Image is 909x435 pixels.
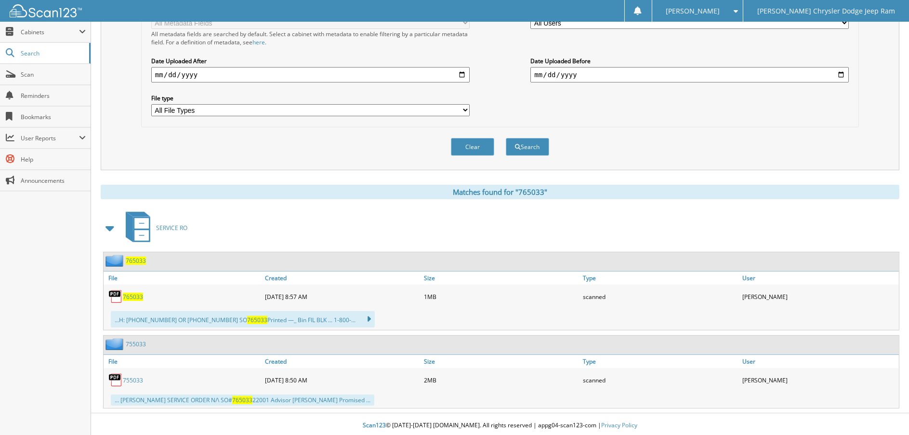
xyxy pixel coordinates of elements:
[105,255,126,267] img: folder2.png
[123,376,143,384] a: 755033
[21,28,79,36] span: Cabinets
[252,38,265,46] a: here
[156,224,187,232] span: SERVICE RO
[422,355,580,368] a: Size
[757,8,895,14] span: [PERSON_NAME] Chrysler Dodge Jeep Ram
[666,8,720,14] span: [PERSON_NAME]
[740,370,899,390] div: [PERSON_NAME]
[263,272,422,285] a: Created
[506,138,549,156] button: Search
[581,370,740,390] div: scanned
[104,355,263,368] a: File
[21,113,86,121] span: Bookmarks
[601,421,637,429] a: Privacy Policy
[740,287,899,306] div: [PERSON_NAME]
[10,4,82,17] img: scan123-logo-white.svg
[422,287,580,306] div: 1MB
[247,316,267,324] span: 765033
[21,92,86,100] span: Reminders
[232,396,252,404] span: 765033
[108,373,123,387] img: PDF.png
[151,57,470,65] label: Date Uploaded After
[530,57,849,65] label: Date Uploaded Before
[861,389,909,435] iframe: Chat Widget
[108,289,123,304] img: PDF.png
[451,138,494,156] button: Clear
[21,70,86,79] span: Scan
[530,67,849,82] input: end
[263,370,422,390] div: [DATE] 8:50 AM
[581,272,740,285] a: Type
[21,49,84,57] span: Search
[263,355,422,368] a: Created
[126,340,146,348] a: 755033
[151,67,470,82] input: start
[111,394,374,406] div: ... [PERSON_NAME] SERVICE ORDER N/\ SO# 22001 Advisor [PERSON_NAME] Promised ...
[123,293,143,301] a: 765033
[104,272,263,285] a: File
[740,355,899,368] a: User
[105,338,126,350] img: folder2.png
[422,272,580,285] a: Size
[21,155,86,163] span: Help
[111,311,375,327] div: ...H: [PHONE_NUMBER] OR [PHONE_NUMBER] SO Printed —_ Bin FIL BLK ... 1-800-...
[21,134,79,142] span: User Reports
[21,177,86,185] span: Announcements
[120,209,187,247] a: SERVICE RO
[263,287,422,306] div: [DATE] 8:57 AM
[740,272,899,285] a: User
[126,257,146,265] a: 765033
[581,287,740,306] div: scanned
[151,30,470,46] div: All metadata fields are searched by default. Select a cabinet with metadata to enable filtering b...
[363,421,386,429] span: Scan123
[101,185,899,199] div: Matches found for "765033"
[581,355,740,368] a: Type
[151,94,470,102] label: File type
[422,370,580,390] div: 2MB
